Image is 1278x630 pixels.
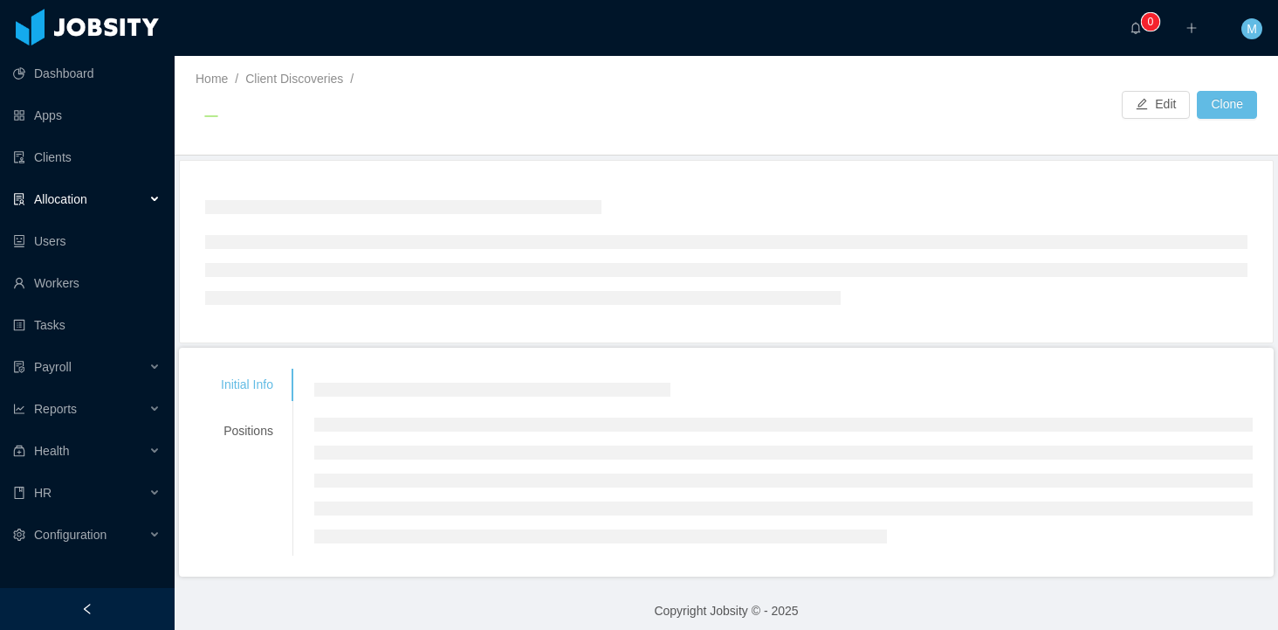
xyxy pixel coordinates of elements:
div: Initial Info [200,369,294,401]
i: icon: plus [1185,22,1198,34]
a: Home [196,72,228,86]
span: Payroll [34,360,72,374]
i: icon: bell [1130,22,1142,34]
a: icon: userWorkers [13,266,161,301]
span: HR [34,486,52,500]
button: icon: editEdit [1122,91,1190,119]
span: Health [34,444,69,458]
i: icon: book [13,487,25,499]
a: icon: profileTasks [13,308,161,343]
a: icon: robotUsers [13,224,161,259]
span: M [1247,18,1257,39]
span: Allocation [34,192,87,206]
div: Positions [200,415,294,447]
sup: 0 [1142,13,1159,31]
a: Client Discoveries [245,72,343,86]
i: icon: setting [13,529,25,541]
i: icon: solution [13,193,25,205]
i: icon: line-chart [13,403,25,415]
i: icon: file-protect [13,361,25,373]
span: Configuration [34,528,106,542]
a: icon: appstoreApps [13,98,161,133]
a: icon: auditClients [13,140,161,175]
span: / [350,72,354,86]
span: / [235,72,238,86]
a: icon: pie-chartDashboard [13,56,161,91]
button: Clone [1197,91,1257,119]
span: Reports [34,402,77,416]
i: icon: medicine-box [13,445,25,457]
